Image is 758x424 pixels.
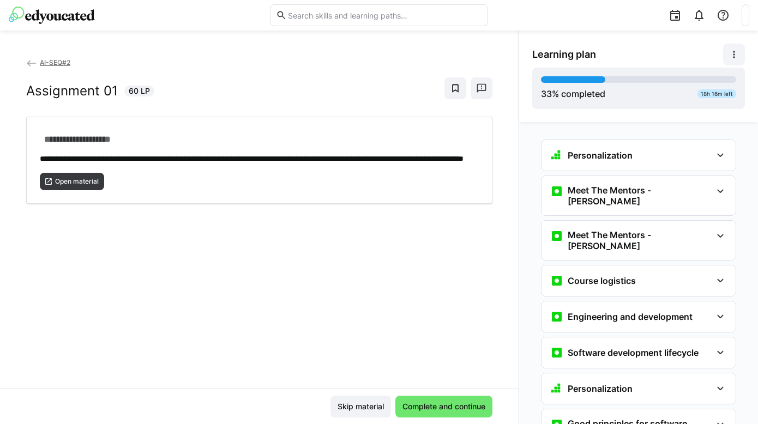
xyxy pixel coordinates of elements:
h3: Course logistics [568,275,636,286]
span: Skip material [336,401,386,412]
span: 60 LP [129,86,150,96]
h3: Personalization [568,383,633,394]
span: 33 [541,88,552,99]
div: % completed [541,87,605,100]
h3: Software development lifecycle [568,347,699,358]
a: AI-SEQ#2 [26,58,70,66]
span: Open material [54,177,100,186]
button: Complete and continue [395,396,492,417]
h3: Personalization [568,150,633,161]
h3: Meet The Mentors - [PERSON_NAME] [568,185,712,207]
input: Search skills and learning paths… [287,10,482,20]
button: Skip material [330,396,391,417]
div: 18h 16m left [697,89,736,98]
span: Learning plan [532,49,596,60]
button: Open material [40,173,104,190]
span: AI-SEQ#2 [40,58,70,66]
h3: Meet The Mentors - [PERSON_NAME] [568,229,712,251]
h2: Assignment 01 [26,83,118,99]
h3: Engineering and development [568,311,693,322]
span: Complete and continue [401,401,487,412]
